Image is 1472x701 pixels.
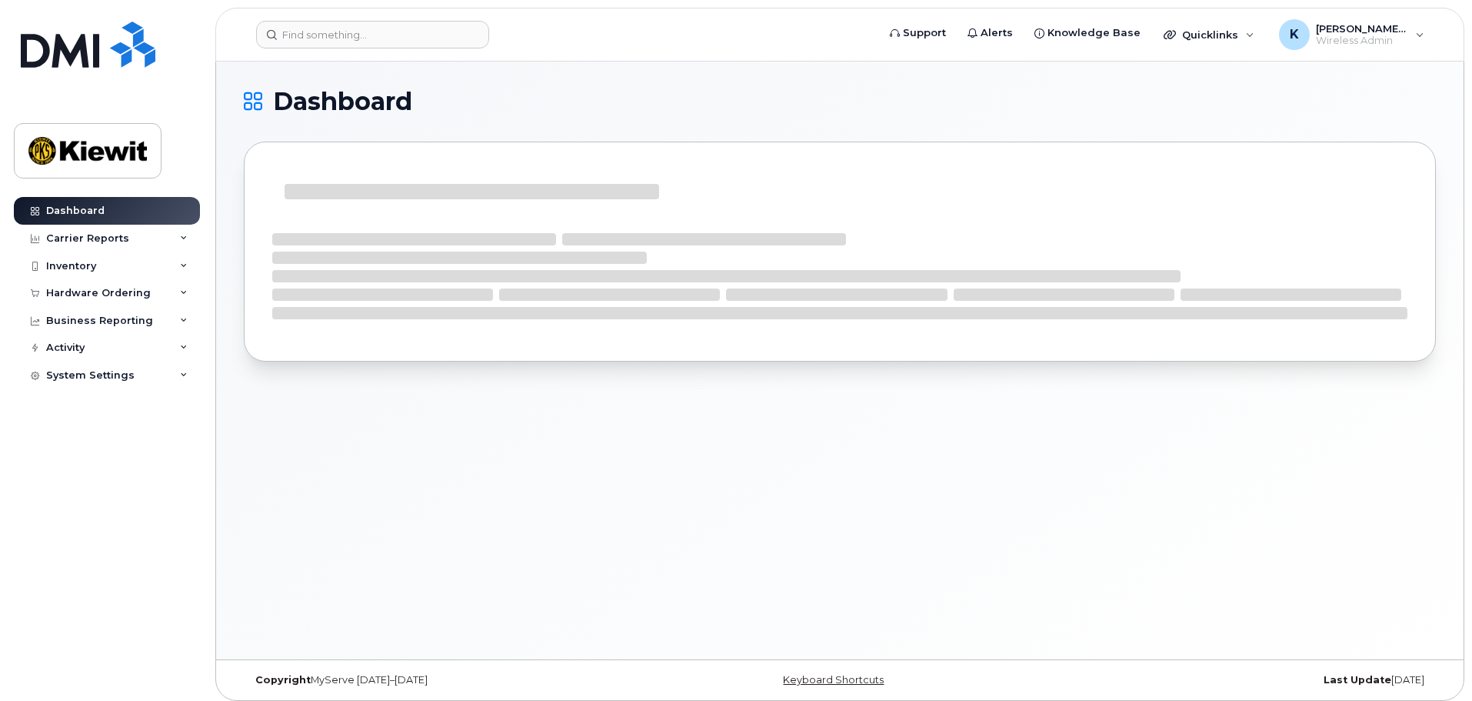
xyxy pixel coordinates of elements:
a: Keyboard Shortcuts [783,674,884,686]
div: [DATE] [1038,674,1436,686]
div: MyServe [DATE]–[DATE] [244,674,641,686]
strong: Copyright [255,674,311,686]
strong: Last Update [1324,674,1391,686]
span: Dashboard [273,90,412,113]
